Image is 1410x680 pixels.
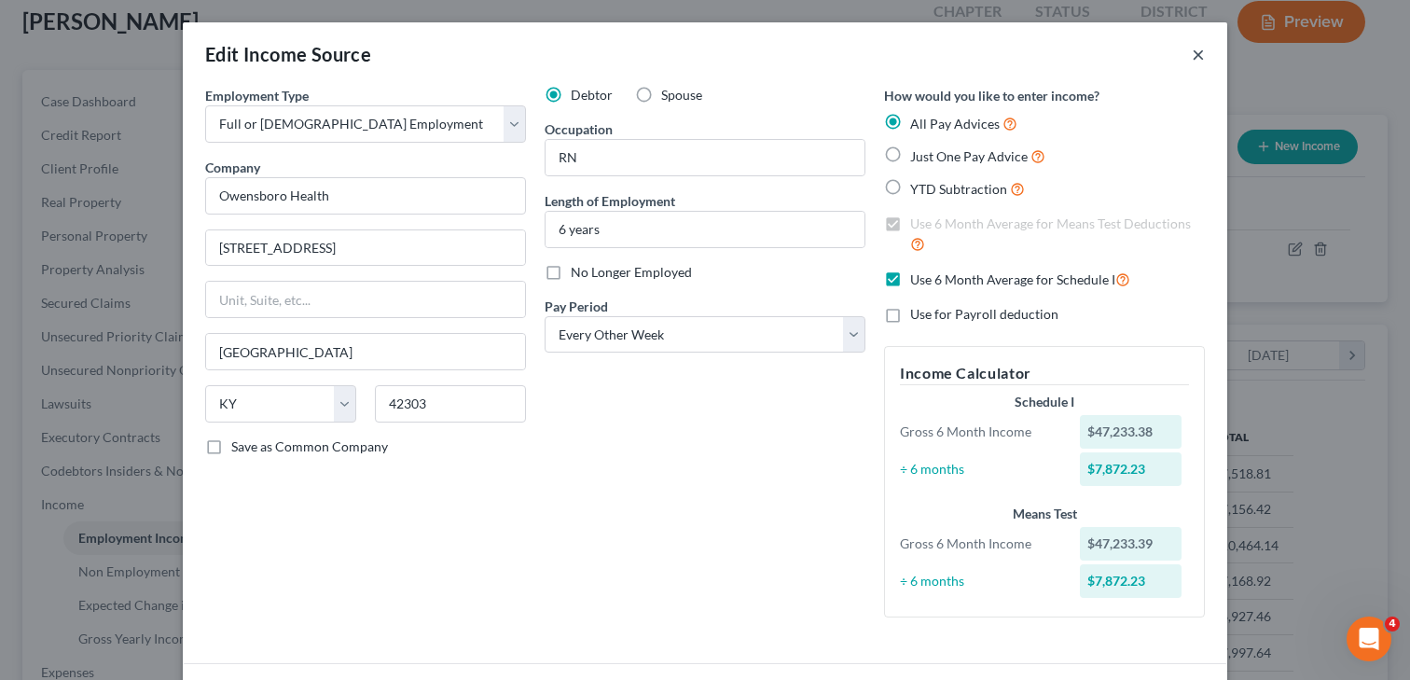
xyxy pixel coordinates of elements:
[910,116,1000,132] span: All Pay Advices
[546,140,864,175] input: --
[1192,43,1205,65] button: ×
[231,438,388,454] span: Save as Common Company
[884,86,1099,105] label: How would you like to enter income?
[891,460,1071,479] div: ÷ 6 months
[205,41,371,67] div: Edit Income Source
[1080,415,1182,449] div: $47,233.38
[891,423,1071,441] div: Gross 6 Month Income
[910,181,1007,197] span: YTD Subtraction
[661,87,702,103] span: Spouse
[1080,564,1182,598] div: $7,872.23
[206,282,525,317] input: Unit, Suite, etc...
[1347,617,1391,661] iframe: Intercom live chat
[545,119,613,139] label: Occupation
[1385,617,1400,631] span: 4
[571,87,613,103] span: Debtor
[375,385,526,423] input: Enter zip...
[900,393,1189,411] div: Schedule I
[910,306,1058,322] span: Use for Payroll deduction
[1080,452,1182,486] div: $7,872.23
[206,230,525,266] input: Enter address...
[891,572,1071,590] div: ÷ 6 months
[900,362,1189,385] h5: Income Calculator
[205,160,260,175] span: Company
[546,212,864,247] input: ex: 2 years
[545,191,675,211] label: Length of Employment
[910,215,1191,231] span: Use 6 Month Average for Means Test Deductions
[1080,527,1182,561] div: $47,233.39
[900,505,1189,523] div: Means Test
[910,148,1028,164] span: Just One Pay Advice
[910,271,1115,287] span: Use 6 Month Average for Schedule I
[545,298,608,314] span: Pay Period
[206,334,525,369] input: Enter city...
[571,264,692,280] span: No Longer Employed
[205,177,526,215] input: Search company by name...
[205,88,309,104] span: Employment Type
[891,534,1071,553] div: Gross 6 Month Income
